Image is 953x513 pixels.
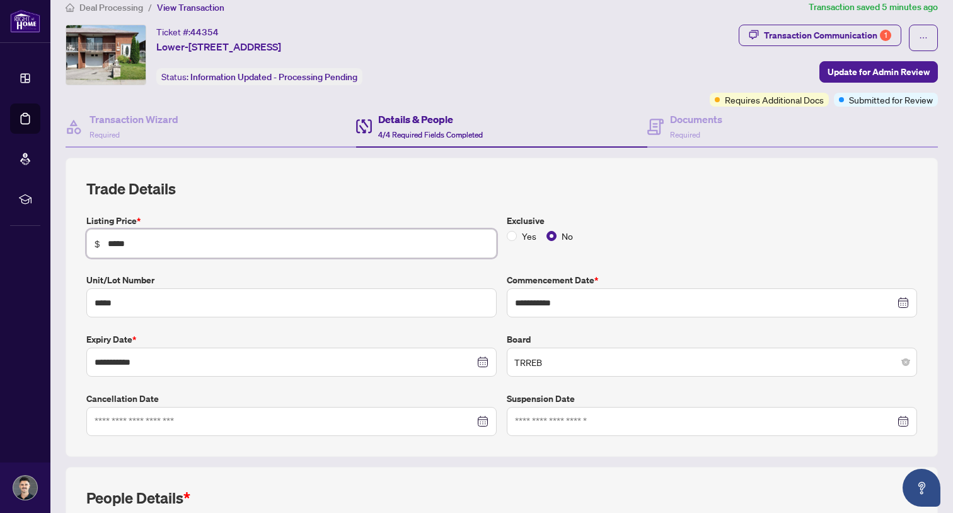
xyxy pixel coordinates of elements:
[156,68,362,85] div: Status:
[514,350,910,374] span: TRREB
[66,25,146,85] img: IMG-W12287722_1.jpg
[86,392,497,406] label: Cancellation Date
[86,179,917,199] h2: Trade Details
[507,273,917,287] label: Commencement Date
[378,130,483,139] span: 4/4 Required Fields Completed
[86,488,190,508] h2: People Details
[10,9,40,33] img: logo
[86,333,497,346] label: Expiry Date
[764,25,891,45] div: Transaction Communication
[507,392,917,406] label: Suspension Date
[819,61,938,83] button: Update for Admin Review
[880,30,891,41] div: 1
[739,25,901,46] button: Transaction Communication1
[86,273,497,287] label: Unit/Lot Number
[86,214,497,228] label: Listing Price
[557,229,578,243] span: No
[670,130,700,139] span: Required
[849,93,933,107] span: Submitted for Review
[90,112,178,127] h4: Transaction Wizard
[903,469,940,507] button: Open asap
[90,130,120,139] span: Required
[517,229,541,243] span: Yes
[190,71,357,83] span: Information Updated - Processing Pending
[13,476,37,500] img: Profile Icon
[66,3,74,12] span: home
[670,112,722,127] h4: Documents
[79,2,143,13] span: Deal Processing
[507,333,917,346] label: Board
[919,33,928,42] span: ellipsis
[725,93,824,107] span: Requires Additional Docs
[190,27,219,38] span: 44354
[902,358,910,366] span: close-circle
[828,62,930,82] span: Update for Admin Review
[507,214,917,228] label: Exclusive
[156,25,219,39] div: Ticket #:
[378,112,483,127] h4: Details & People
[157,2,224,13] span: View Transaction
[95,237,100,251] span: $
[156,39,281,54] span: Lower-[STREET_ADDRESS]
